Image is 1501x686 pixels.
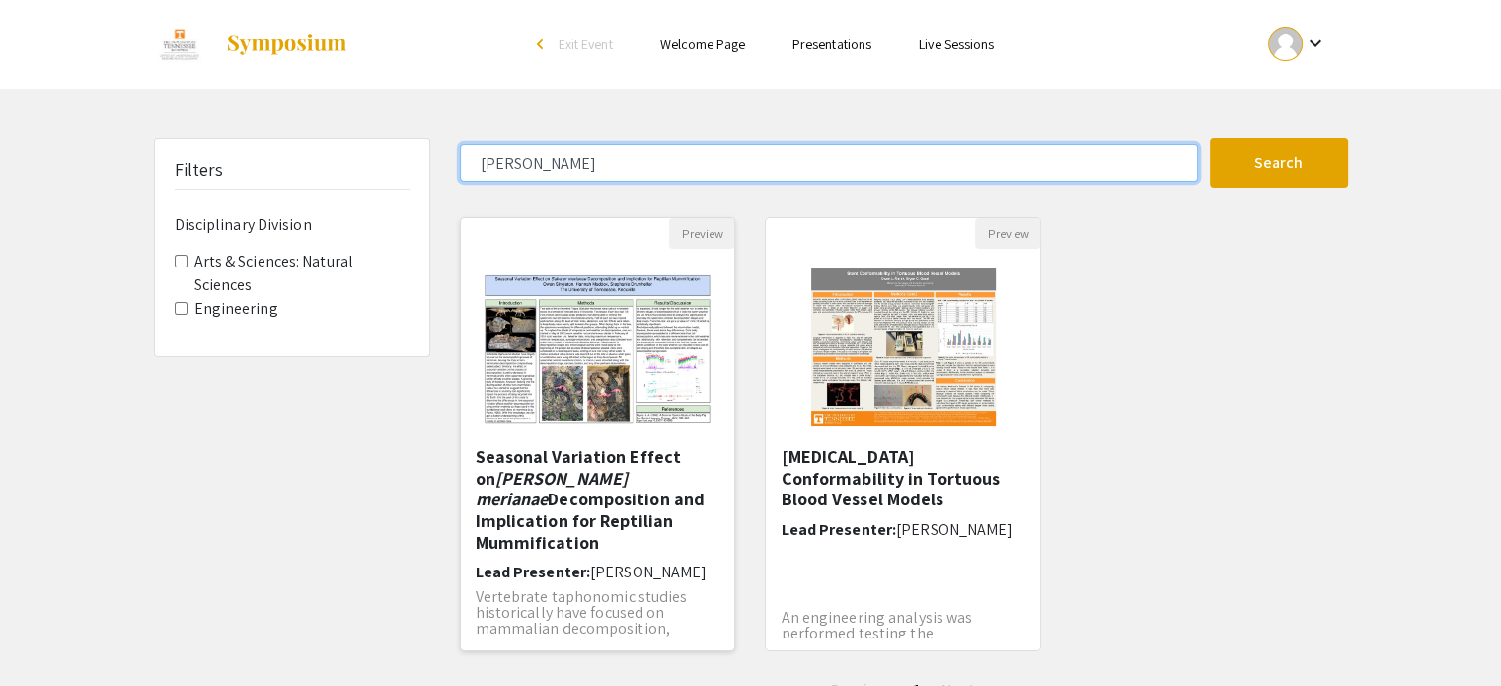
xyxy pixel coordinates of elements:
[460,217,736,651] div: Open Presentation <p>Seasonal Variation Effect on <em>Salvator merianae </em>Decomposition and Im...
[154,20,349,69] a: Discovery Day 2024
[791,249,1015,446] img: <p>Stent Conformability in Tortuous Blood Vessel Models</p>
[461,250,735,446] img: <p>Seasonal Variation Effect on <em>Salvator merianae </em>Decomposition and Implication for Rept...
[919,36,994,53] a: Live Sessions
[781,520,1025,539] h6: Lead Presenter:
[896,519,1013,540] span: [PERSON_NAME]
[476,467,629,511] em: [PERSON_NAME] merianae
[476,563,720,581] h6: Lead Presenter:
[1210,138,1348,188] button: Search
[175,159,224,181] h5: Filters
[175,215,410,234] h6: Disciplinary Division
[225,33,348,56] img: Symposium by ForagerOne
[590,562,707,582] span: [PERSON_NAME]
[781,610,1025,673] p: An engineering analysis was performed testing the conformability of Medtronic’s Solitaire X [MEDI...
[792,36,871,53] a: Presentations
[781,446,1025,510] h5: [MEDICAL_DATA] Conformability in Tortuous Blood Vessel Models
[15,597,84,671] iframe: Chat
[537,38,549,50] div: arrow_back_ios
[669,218,734,249] button: Preview
[460,144,1198,182] input: Search Keyword(s) Or Author(s)
[154,20,206,69] img: Discovery Day 2024
[476,446,720,553] h5: Seasonal Variation Effect on Decomposition and Implication for Reptilian Mummification
[476,589,720,668] p: Vertebrate taphonomic studies historically have focused on mammalian decomposition, especially wi...
[194,297,278,321] label: Engineering
[559,36,613,53] span: Exit Event
[1247,22,1347,66] button: Expand account dropdown
[1303,32,1326,55] mat-icon: Expand account dropdown
[194,250,410,297] label: Arts & Sciences: Natural Sciences
[765,217,1041,651] div: Open Presentation <p>Stent Conformability in Tortuous Blood Vessel Models</p>
[975,218,1040,249] button: Preview
[660,36,745,53] a: Welcome Page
